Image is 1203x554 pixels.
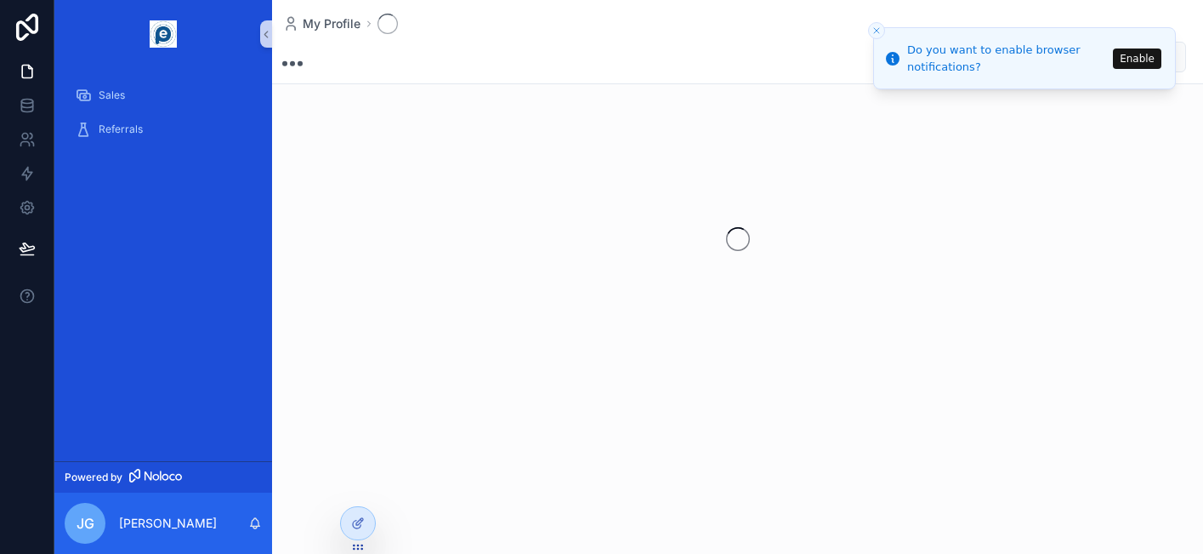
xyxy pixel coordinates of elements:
span: Powered by [65,471,122,484]
a: Sales [65,80,262,111]
p: [PERSON_NAME] [119,515,217,532]
span: My Profile [303,15,360,32]
span: Sales [99,89,125,102]
button: Enable [1113,49,1161,69]
div: Do you want to enable browser notifications? [907,42,1108,75]
span: JG [77,513,94,534]
a: Referrals [65,114,262,145]
button: Close toast [868,22,885,39]
div: scrollable content [54,68,272,167]
a: My Profile [282,15,360,32]
img: App logo [150,20,177,48]
span: Referrals [99,123,143,136]
a: Powered by [54,461,272,493]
